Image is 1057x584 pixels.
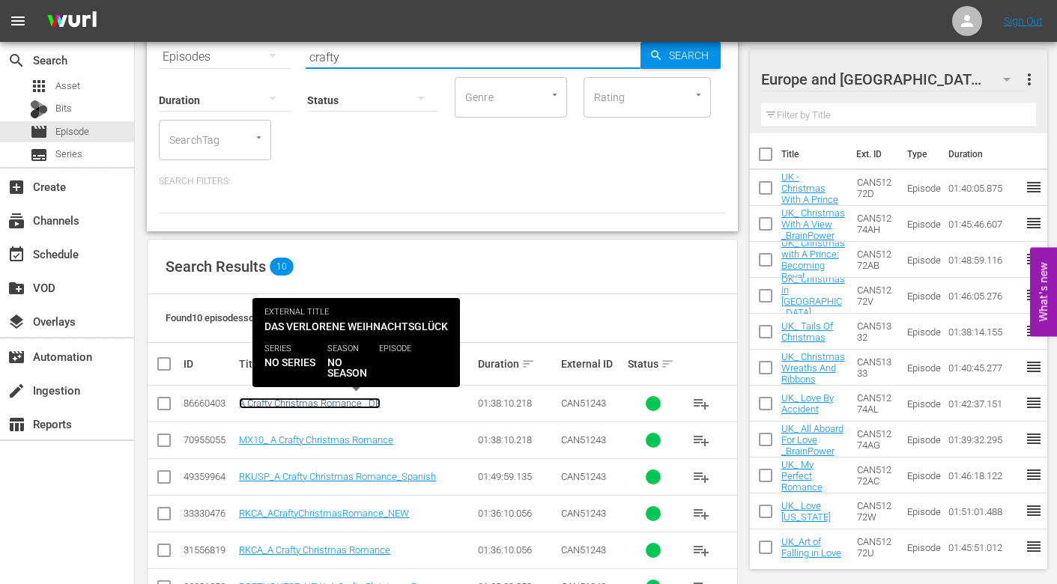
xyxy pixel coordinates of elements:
span: Search Results [166,258,266,276]
td: Episode [901,314,942,350]
span: sort [264,357,277,371]
td: 01:39:32.295 [942,422,1025,457]
td: 01:46:05.276 [942,278,1025,314]
span: reorder [1025,178,1043,196]
span: more_vert [1020,70,1038,88]
td: Episode [901,350,942,386]
a: MX10_ A Crafty Christmas Romance [239,434,393,445]
td: CAN51272V [851,278,901,314]
div: Europe and [GEOGRAPHIC_DATA] [761,58,1025,100]
span: movie [30,123,48,141]
span: Overlays [7,313,25,331]
span: CAN51243 [561,508,606,519]
td: Episode [901,422,942,457]
div: 70955055 [184,434,234,445]
span: reorder [1025,430,1043,448]
div: 33330476 [184,508,234,519]
span: Search [7,52,25,70]
div: 01:38:10.218 [478,434,557,445]
button: playlist_add [683,386,719,422]
a: UK - Christmas With A Prince [781,171,838,205]
td: 01:38:14.155 [942,314,1025,350]
span: playlist_add [692,395,710,413]
button: playlist_add [683,532,719,568]
td: CAN51274AG [851,422,901,457]
span: Create [7,178,25,196]
span: reorder [1025,466,1043,484]
th: Ext. ID [847,133,897,175]
td: CAN51274AH [851,206,901,242]
span: Channels [7,212,25,230]
span: playlist_add [692,468,710,486]
button: more_vert [1020,61,1038,97]
button: Search [640,42,721,69]
td: Episode [901,242,942,278]
span: reorder [1025,250,1043,268]
td: CAN51272AC [851,457,901,493]
a: UK_Art of Falling in Love [781,536,841,559]
span: Series [30,146,48,164]
span: Search [663,42,721,69]
button: Open [252,130,266,145]
div: External ID [561,358,623,370]
td: Episode [901,529,942,565]
div: 01:38:10.218 [478,398,557,409]
td: CAN51272W [851,493,901,529]
td: CAN51332 [851,314,901,350]
button: playlist_add [683,459,719,495]
td: Episode [901,493,942,529]
span: Episode [55,124,89,139]
th: Duration [939,133,1029,175]
a: UK_ Tails Of Christmas [781,320,833,343]
td: 01:42:37.151 [942,386,1025,422]
td: Episode [901,386,942,422]
td: 01:48:59.116 [942,242,1025,278]
div: 49359964 [184,471,234,482]
td: 01:45:51.012 [942,529,1025,565]
a: RKCA_ACraftyChristmasRomance_NEW [239,508,409,519]
span: Found 10 episodes sorted by: relevance [166,312,330,323]
td: 01:40:45.277 [942,350,1025,386]
span: CAN51243 [561,471,606,482]
button: playlist_add [683,496,719,532]
div: 01:36:10.056 [478,544,557,556]
span: Ingestion [7,382,25,400]
span: playlist_add [692,505,710,523]
td: 01:40:05.875 [942,170,1025,206]
span: Series [55,147,82,162]
td: Episode [901,278,942,314]
span: 10 [270,258,294,276]
td: Episode [901,206,942,242]
span: Automation [7,348,25,366]
a: UK_ Love By Accident [781,392,834,415]
td: 01:45:46.607 [942,206,1025,242]
div: ID [184,358,234,370]
img: ans4CAIJ8jUAAAAAAAAAAAAAAAAAAAAAAAAgQb4GAAAAAAAAAAAAAAAAAAAAAAAAJMjXAAAAAAAAAAAAAAAAAAAAAAAAgAT5G... [36,4,108,39]
td: 01:46:18.122 [942,457,1025,493]
span: reorder [1025,286,1043,304]
a: RKCA_A Crafty Christmas Romance [239,544,390,556]
div: 31556819 [184,544,234,556]
span: CAN51243 [561,398,606,409]
span: playlist_add [692,431,710,449]
a: A Crafty Christmas Romance _DE [239,398,381,409]
span: playlist_add [692,541,710,559]
div: Duration [478,355,557,373]
button: Open [548,88,562,102]
span: CAN51243 [561,544,606,556]
div: 01:36:10.056 [478,508,557,519]
button: Open Feedback Widget [1030,248,1057,337]
td: Episode [901,457,942,493]
a: UK_ All Aboard For Love _BrainPower [781,423,844,457]
td: CAN51272U [851,529,901,565]
th: Type [898,133,939,175]
span: Schedule [7,246,25,264]
td: CAN51272AB [851,242,901,278]
span: Bits [55,101,72,116]
div: Status [628,355,679,373]
span: reorder [1025,394,1043,412]
span: Reports [7,416,25,434]
span: reorder [1025,358,1043,376]
td: Episode [901,170,942,206]
a: UK_ My Perfect Romance [781,459,823,493]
